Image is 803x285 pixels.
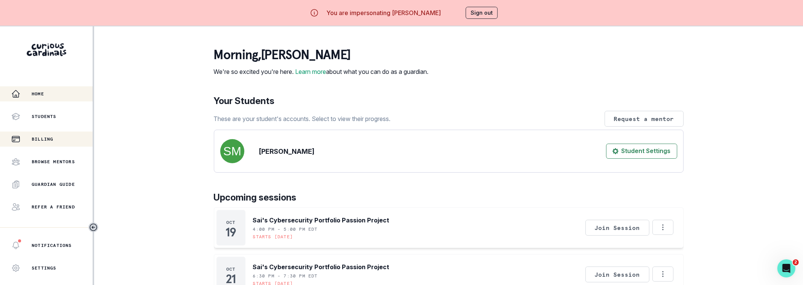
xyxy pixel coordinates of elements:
p: These are your student's accounts. Select to view their progress. [214,114,391,123]
p: 6:30 PM - 7:30 PM EDT [253,273,318,279]
p: You are impersonating [PERSON_NAME] [326,8,441,17]
p: 21 [226,275,235,283]
p: [PERSON_NAME] [259,146,315,156]
button: Request a mentor [605,111,684,127]
button: Options [652,267,673,282]
button: Toggle sidebar [88,222,98,232]
button: Join Session [585,267,649,282]
p: Your Students [214,94,684,108]
iframe: Intercom live chat [777,259,795,277]
p: Guardian Guide [32,181,75,187]
p: Upcoming sessions [214,191,684,204]
p: Sai's Cybersecurity Portfolio Passion Project [253,262,390,271]
p: We're so excited you're here. about what you can do as a guardian. [214,67,429,76]
button: Options [652,220,673,235]
p: Notifications [32,242,72,248]
img: Curious Cardinals Logo [27,43,66,56]
button: Student Settings [606,144,677,159]
p: Settings [32,265,56,271]
p: Refer a friend [32,204,75,210]
p: Sai's Cybersecurity Portfolio Passion Project [253,216,390,225]
p: 19 [226,228,236,236]
p: Billing [32,136,53,142]
img: svg [220,139,244,163]
p: 4:00 PM - 5:00 PM EDT [253,226,318,232]
p: Students [32,113,56,120]
button: Join Session [585,220,649,236]
p: Starts [DATE] [253,234,293,240]
p: Oct [226,219,236,225]
span: 2 [793,259,799,265]
button: Sign out [466,7,498,19]
p: Home [32,91,44,97]
p: morning , [PERSON_NAME] [214,47,429,63]
a: Learn more [296,68,326,75]
p: Oct [226,266,236,272]
p: Browse Mentors [32,159,75,165]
